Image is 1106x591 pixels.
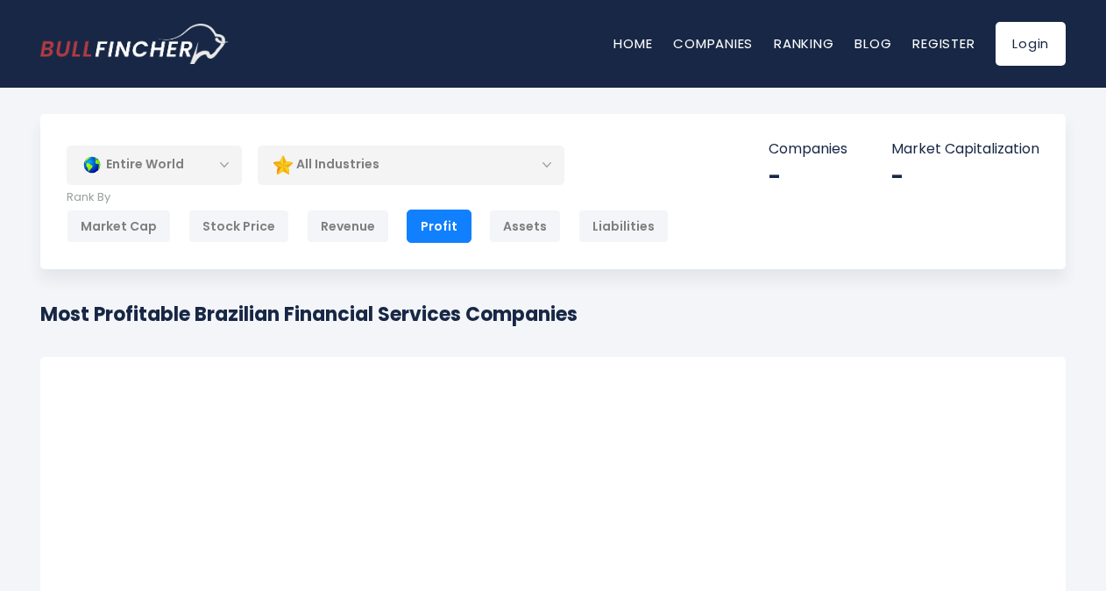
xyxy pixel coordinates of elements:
a: Register [912,34,975,53]
div: - [769,163,847,190]
a: Companies [673,34,753,53]
p: Rank By [67,190,669,205]
h1: Most Profitable Brazilian Financial Services Companies [40,300,578,329]
a: Home [613,34,652,53]
a: Blog [854,34,891,53]
div: Profit [407,210,471,243]
div: Market Cap [67,210,171,243]
img: bullfincher logo [40,24,229,64]
div: Stock Price [188,210,289,243]
div: - [891,163,1039,190]
a: Ranking [774,34,833,53]
div: Revenue [307,210,389,243]
a: Go to homepage [40,24,229,64]
div: Entire World [67,145,242,185]
div: All Industries [258,145,564,185]
a: Login [996,22,1066,66]
p: Companies [769,140,847,159]
div: Liabilities [578,210,669,243]
p: Market Capitalization [891,140,1039,159]
div: Assets [489,210,561,243]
